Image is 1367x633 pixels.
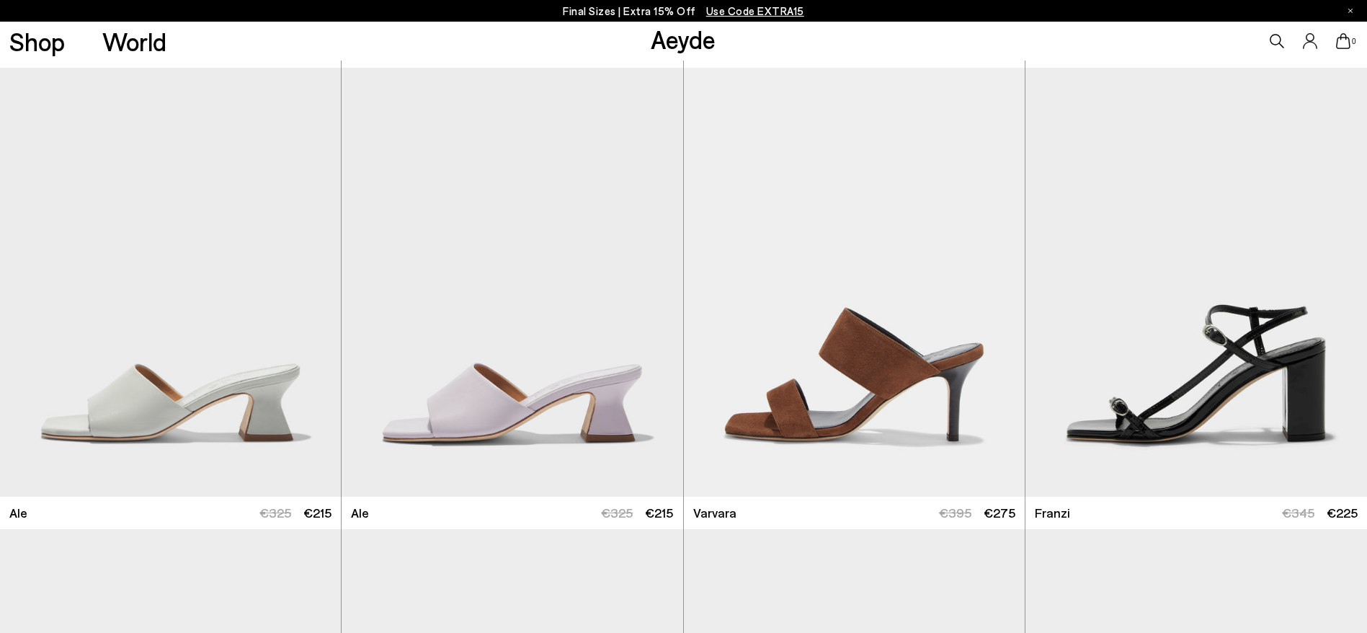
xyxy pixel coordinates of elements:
[1282,505,1314,521] span: €345
[651,24,716,54] a: Aeyde
[939,505,971,521] span: €395
[259,505,291,521] span: €325
[693,504,736,522] span: Varvara
[1025,497,1367,529] a: Franzi €345 €225
[102,29,166,54] a: World
[1035,504,1070,522] span: Franzi
[984,505,1015,521] span: €275
[684,497,1025,529] a: Varvara €395 €275
[342,497,682,529] a: Ale €325 €215
[563,2,804,20] p: Final Sizes | Extra 15% Off
[1327,505,1358,521] span: €225
[706,4,804,17] span: Navigate to /collections/ss25-final-sizes
[684,68,1025,497] img: Varvara Suede Stiletto Sandals
[1336,33,1350,49] a: 0
[9,29,65,54] a: Shop
[342,68,682,497] img: Ale Leather Mules
[601,505,633,521] span: €325
[1025,68,1367,497] img: Franzi Leather Sandals
[303,505,331,521] span: €215
[351,504,369,522] span: Ale
[1350,37,1358,45] span: 0
[645,505,673,521] span: €215
[9,504,27,522] span: Ale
